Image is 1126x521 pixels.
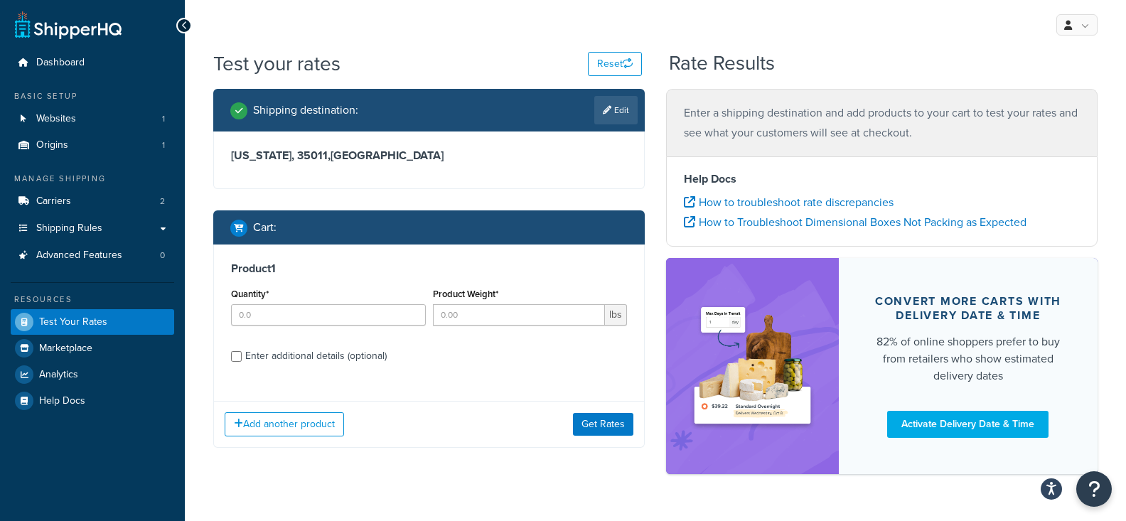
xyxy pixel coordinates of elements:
h3: [US_STATE], 35011 , [GEOGRAPHIC_DATA] [231,149,627,163]
div: 82% of online shoppers prefer to buy from retailers who show estimated delivery dates [873,333,1063,385]
span: Test Your Rates [39,316,107,328]
h2: Shipping destination : [253,104,358,117]
div: Convert more carts with delivery date & time [873,294,1063,323]
a: How to troubleshoot rate discrepancies [684,194,894,210]
span: 0 [160,249,165,262]
span: Shipping Rules [36,222,102,235]
span: Marketplace [39,343,92,355]
button: Get Rates [573,413,633,436]
a: Advanced Features0 [11,242,174,269]
a: Edit [594,96,638,124]
label: Quantity* [231,289,269,299]
input: Enter additional details (optional) [231,351,242,362]
div: Basic Setup [11,90,174,102]
a: Dashboard [11,50,174,76]
li: Origins [11,132,174,159]
h3: Product 1 [231,262,627,276]
button: Reset [588,52,642,76]
button: Add another product [225,412,344,436]
li: Carriers [11,188,174,215]
span: Analytics [39,369,78,381]
h4: Help Docs [684,171,1080,188]
a: Shipping Rules [11,215,174,242]
input: 0.00 [433,304,606,326]
li: Advanced Features [11,242,174,269]
a: Activate Delivery Date & Time [887,411,1049,438]
span: Carriers [36,195,71,208]
span: Websites [36,113,76,125]
div: Enter additional details (optional) [245,346,387,366]
a: Origins1 [11,132,174,159]
h2: Rate Results [669,53,775,75]
span: 2 [160,195,165,208]
a: Websites1 [11,106,174,132]
span: lbs [605,304,627,326]
span: Dashboard [36,57,85,69]
a: Carriers2 [11,188,174,215]
h2: Cart : [253,221,277,234]
a: How to Troubleshoot Dimensional Boxes Not Packing as Expected [684,214,1026,230]
h1: Test your rates [213,50,341,77]
div: Manage Shipping [11,173,174,185]
label: Product Weight* [433,289,498,299]
button: Open Resource Center [1076,471,1112,507]
a: Help Docs [11,388,174,414]
li: Websites [11,106,174,132]
p: Enter a shipping destination and add products to your cart to test your rates and see what your c... [684,103,1080,143]
a: Test Your Rates [11,309,174,335]
span: 1 [162,139,165,151]
img: feature-image-ddt-36eae7f7280da8017bfb280eaccd9c446f90b1fe08728e4019434db127062ab4.png [687,279,817,453]
a: Marketplace [11,335,174,361]
a: Analytics [11,362,174,387]
input: 0.0 [231,304,426,326]
span: Help Docs [39,395,85,407]
span: Origins [36,139,68,151]
div: Resources [11,294,174,306]
span: 1 [162,113,165,125]
span: Advanced Features [36,249,122,262]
